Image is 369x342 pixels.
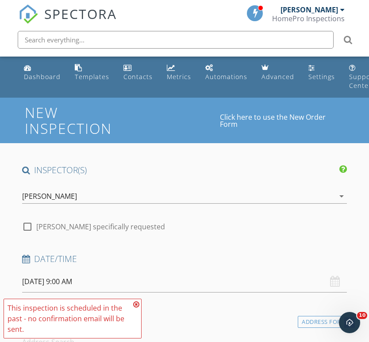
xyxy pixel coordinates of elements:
span: 10 [357,312,367,319]
div: Address Form [298,316,350,328]
div: Automations [205,72,247,81]
h4: Location [22,314,347,325]
iframe: Intercom live chat [339,312,360,333]
a: Advanced [258,60,298,85]
img: The Best Home Inspection Software - Spectora [19,4,38,24]
div: Advanced [261,72,294,81]
div: Metrics [167,72,191,81]
a: Templates [71,60,113,85]
div: [PERSON_NAME] [22,192,77,200]
span: SPECTORA [44,4,117,23]
a: Click here to use the New Order Form [220,114,344,128]
div: Settings [308,72,335,81]
i: arrow_drop_down [336,191,347,201]
div: [PERSON_NAME] [281,5,338,14]
h1: New Inspection [25,105,219,136]
input: Search everything... [18,31,334,49]
a: Metrics [163,60,195,85]
a: Automations (Basic) [202,60,251,85]
div: Dashboard [24,72,61,81]
a: Settings [305,60,338,85]
input: Select date [22,271,347,293]
a: SPECTORA [19,12,117,30]
label: [PERSON_NAME] specifically requested [36,222,165,231]
div: HomePro Inspections [272,14,345,23]
h4: Date/Time [22,253,347,265]
div: Templates [75,72,109,81]
a: Contacts [120,60,156,85]
h4: INSPECTOR(S) [22,164,347,176]
div: Contacts [123,72,153,81]
div: This inspection is scheduled in the past - no confirmation email will be sent. [8,303,131,334]
a: Dashboard [20,60,64,85]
